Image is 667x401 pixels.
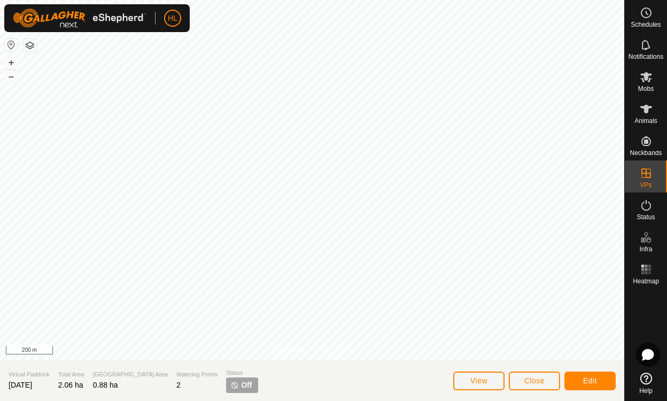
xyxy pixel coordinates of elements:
[631,21,661,28] span: Schedules
[5,70,18,83] button: –
[93,370,168,379] span: [GEOGRAPHIC_DATA] Area
[625,368,667,398] a: Help
[58,370,84,379] span: Total Area
[5,38,18,51] button: Reset Map
[640,182,652,188] span: VPs
[639,388,653,394] span: Help
[564,372,616,390] button: Edit
[24,39,36,52] button: Map Layers
[509,372,560,390] button: Close
[630,150,662,156] span: Neckbands
[9,370,50,379] span: Virtual Paddock
[583,376,597,385] span: Edit
[176,381,181,389] span: 2
[524,376,545,385] span: Close
[93,381,118,389] span: 0.88 ha
[637,214,655,220] span: Status
[5,56,18,69] button: +
[241,380,252,391] span: Off
[9,381,32,389] span: [DATE]
[453,372,505,390] button: View
[639,246,652,252] span: Infra
[470,376,487,385] span: View
[226,368,258,377] span: Status
[638,86,654,92] span: Mobs
[168,13,177,24] span: HL
[13,9,146,28] img: Gallagher Logo
[323,346,354,356] a: Contact Us
[634,118,657,124] span: Animals
[629,53,663,60] span: Notifications
[633,278,659,284] span: Heatmap
[270,346,310,356] a: Privacy Policy
[230,381,239,389] img: turn-off
[58,381,83,389] span: 2.06 ha
[176,370,218,379] span: Watering Points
